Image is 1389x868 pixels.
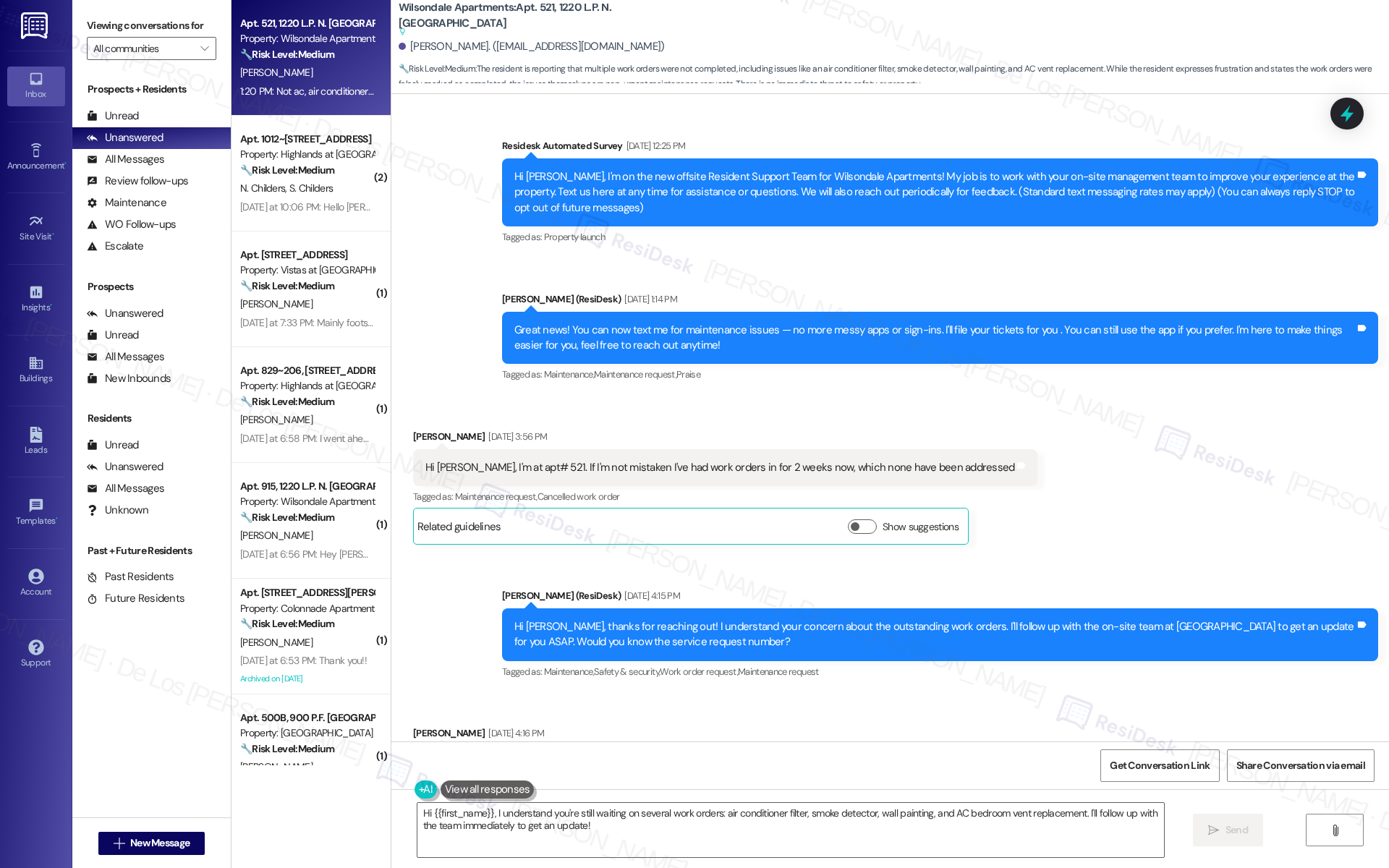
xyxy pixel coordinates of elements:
[87,130,163,145] div: Unanswered
[87,152,164,167] div: All Messages
[240,710,374,726] div: Apt. 500B, 900 P.F. [GEOGRAPHIC_DATA]
[64,158,67,169] span: •
[87,591,184,606] div: Future Residents
[621,588,680,603] div: [DATE] 4:15 PM
[240,585,374,600] div: Apt. [STREET_ADDRESS][PERSON_NAME]
[240,654,367,667] div: [DATE] at 6:53 PM: Thank you!!
[514,169,1355,216] div: Hi [PERSON_NAME], I'm on the new offsite Resident Support Team for Wilsondale Apartments! My job ...
[7,422,65,461] a: Leads
[240,66,313,79] span: [PERSON_NAME]
[1110,758,1210,773] span: Get Conversation Link
[538,490,620,503] span: Cancelled work order
[240,182,289,195] span: N. Childers
[87,481,164,496] div: All Messages
[240,48,334,61] strong: 🔧 Risk Level: Medium
[660,665,738,678] span: Work order request ,
[240,263,374,278] div: Property: Vistas at [GEOGRAPHIC_DATA]
[883,519,959,535] label: Show suggestions
[676,368,700,380] span: Praise
[72,82,231,97] div: Prospects + Residents
[7,67,65,106] a: Inbox
[1236,758,1365,773] span: Share Conversation via email
[240,617,334,630] strong: 🔧 Risk Level: Medium
[87,459,163,475] div: Unanswered
[87,217,176,232] div: WO Follow-ups
[544,665,594,678] span: Maintenance ,
[87,371,171,386] div: New Inbounds
[594,665,660,678] span: Safety & security ,
[87,569,174,584] div: Past Residents
[399,61,1389,93] span: : The resident is reporting that multiple work orders were not completed, including issues like a...
[87,239,143,254] div: Escalate
[239,670,375,688] div: Archived on [DATE]
[87,349,164,365] div: All Messages
[240,31,374,46] div: Property: Wilsondale Apartments
[93,37,193,60] input: All communities
[738,665,819,678] span: Maintenance request
[240,132,374,147] div: Apt. 1012~[STREET_ADDRESS]
[502,588,1378,608] div: [PERSON_NAME] (ResiDesk)
[514,619,1355,650] div: Hi [PERSON_NAME], thanks for reaching out! I understand your concern about the outstanding work o...
[7,351,65,390] a: Buildings
[544,368,594,380] span: Maintenance ,
[87,174,188,189] div: Review follow-ups
[240,760,313,773] span: [PERSON_NAME]
[502,138,1378,158] div: Residesk Automated Survey
[514,323,1355,354] div: Great news! You can now text me for maintenance issues — no more messy apps or sign-ins. I'll fil...
[240,479,374,494] div: Apt. 915, 1220 L.P. N. [GEOGRAPHIC_DATA]
[1330,825,1341,836] i: 
[485,429,547,444] div: [DATE] 3:56 PM
[240,247,374,263] div: Apt. [STREET_ADDRESS]
[621,292,677,307] div: [DATE] 1:14 PM
[50,300,52,310] span: •
[289,182,333,195] span: S. Childers
[240,147,374,162] div: Property: Highlands at [GEOGRAPHIC_DATA] Apartments
[594,368,676,380] span: Maintenance request ,
[240,742,334,755] strong: 🔧 Risk Level: Medium
[240,297,313,310] span: [PERSON_NAME]
[240,316,638,329] div: [DATE] at 7:33 PM: Mainly footsteps in the morning and sometimes inappropriate noises at night
[240,363,374,378] div: Apt. 829~206, [STREET_ADDRESS]
[413,429,1038,449] div: [PERSON_NAME]
[7,564,65,603] a: Account
[425,460,1015,475] div: Hi [PERSON_NAME], I'm at apt# 521. If I'm not mistaken I've had work orders in for 2 weeks now, w...
[455,490,538,503] span: Maintenance request ,
[240,378,374,393] div: Property: Highlands at [GEOGRAPHIC_DATA] Apartments
[240,413,313,426] span: [PERSON_NAME]
[114,838,124,849] i: 
[87,328,139,343] div: Unread
[72,543,231,558] div: Past + Future Residents
[87,195,166,210] div: Maintenance
[399,63,475,75] strong: 🔧 Risk Level: Medium
[485,726,544,741] div: [DATE] 4:16 PM
[502,292,1378,312] div: [PERSON_NAME] (ResiDesk)
[502,226,1378,247] div: Tagged as:
[240,395,334,408] strong: 🔧 Risk Level: Medium
[72,411,231,426] div: Residents
[87,109,139,124] div: Unread
[1226,822,1248,838] span: Send
[623,138,686,153] div: [DATE] 12:25 PM
[240,601,374,616] div: Property: Colonnade Apartments
[544,231,605,243] span: Property launch
[98,832,205,855] button: New Message
[399,39,665,54] div: [PERSON_NAME]. ([EMAIL_ADDRESS][DOMAIN_NAME])
[240,529,313,542] span: [PERSON_NAME]
[240,85,773,98] div: 1:20 PM: Not ac, air conditioner filter, smoke detector, wall needs painting after repairs were d...
[240,432,1063,445] div: [DATE] at 6:58 PM: I went ahead and put in the request myself through RentCafe since I have not r...
[87,503,148,518] div: Unknown
[240,548,654,561] div: [DATE] at 6:56 PM: Hey [PERSON_NAME] and no thanks that is all if anything come up I'll let u know.
[7,280,65,319] a: Insights •
[87,438,139,453] div: Unread
[1208,825,1219,836] i: 
[1100,749,1219,782] button: Get Conversation Link
[502,661,1378,682] div: Tagged as:
[240,494,374,509] div: Property: Wilsondale Apartments
[7,493,65,532] a: Templates •
[1227,749,1375,782] button: Share Conversation via email
[240,16,374,31] div: Apt. 521, 1220 L.P. N. [GEOGRAPHIC_DATA]
[413,486,1038,507] div: Tagged as:
[87,306,163,321] div: Unanswered
[21,12,51,39] img: ResiDesk Logo
[502,364,1378,385] div: Tagged as:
